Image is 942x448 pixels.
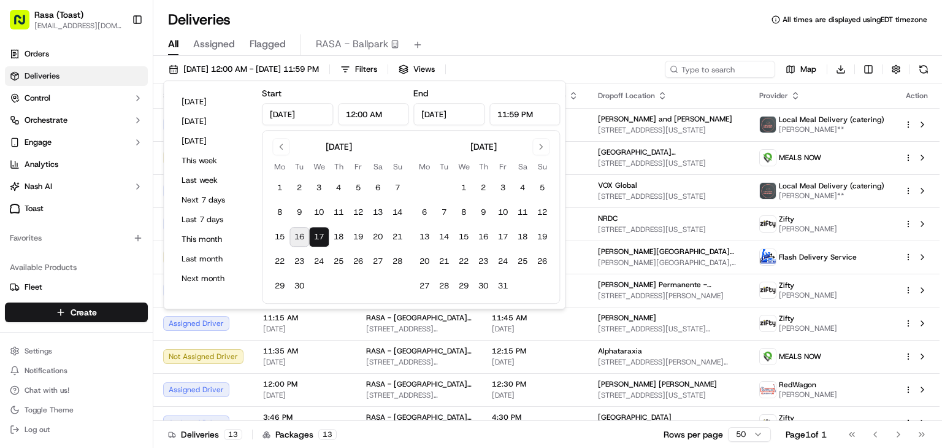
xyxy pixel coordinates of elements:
button: Engage [5,133,148,152]
img: lmd_logo.png [760,117,776,133]
button: 24 [493,252,513,271]
div: [DATE] [326,141,352,153]
span: 3:46 PM [263,412,347,422]
button: Nash AI [5,177,148,196]
span: Alphataraxia [598,346,642,356]
button: 6 [415,203,434,222]
button: 13 [415,227,434,247]
button: 6 [368,178,388,198]
img: 1736555255976-a54dd68f-1ca7-489b-9aae-adbdc363a1c4 [12,117,34,139]
span: RASA - [GEOGRAPHIC_DATA][PERSON_NAME] [366,379,472,389]
th: Tuesday [434,160,454,173]
button: Create [5,303,148,322]
div: Packages [262,428,337,441]
h1: Deliveries [168,10,231,29]
span: MEALS NOW [779,352,821,361]
span: [STREET_ADDRESS][US_STATE] [598,191,740,201]
div: 💻 [104,275,113,285]
button: 31 [493,276,513,296]
button: Views [393,61,440,78]
span: Fleet [25,282,42,293]
span: Views [413,64,435,75]
button: Next 7 days [176,191,250,209]
button: 16 [473,227,493,247]
span: Zifty [779,214,794,224]
button: See all [190,156,223,171]
button: Fleet [5,277,148,297]
button: 9 [473,203,493,222]
span: 11:15 AM [263,313,347,323]
button: 15 [454,227,473,247]
th: Thursday [473,160,493,173]
span: Notifications [25,366,67,376]
button: Log out [5,421,148,438]
button: 26 [532,252,552,271]
button: 11 [513,203,532,222]
input: Type to search [665,61,775,78]
span: Flash Delivery Service [779,252,857,262]
span: Knowledge Base [25,274,94,286]
span: • [104,223,108,233]
div: Action [904,91,930,101]
input: Date [262,103,333,125]
input: Got a question? Start typing here... [32,79,221,91]
button: 12 [348,203,368,222]
span: Log out [25,425,50,434]
a: Powered byPylon [86,303,148,313]
button: 23 [473,252,493,271]
th: Friday [493,160,513,173]
span: RedWagon [779,380,816,390]
span: [STREET_ADDRESS][US_STATE] [366,324,472,334]
button: 9 [289,203,309,222]
button: [EMAIL_ADDRESS][DOMAIN_NAME] [34,21,122,31]
button: 21 [388,227,407,247]
button: 24 [309,252,329,271]
span: [PERSON_NAME] [779,224,837,234]
button: 12 [532,203,552,222]
span: Toast [25,203,44,214]
button: 14 [434,227,454,247]
th: Saturday [368,160,388,173]
button: Orchestrate [5,110,148,130]
span: Assigned [193,37,235,52]
button: This week [176,152,250,169]
button: 17 [309,227,329,247]
img: time_to_eat_nevada_logo [760,382,776,398]
span: [GEOGRAPHIC_DATA][DEMOGRAPHIC_DATA] [598,147,740,157]
img: zifty-logo-trans-sq.png [760,282,776,298]
span: Dropoff Location [598,91,655,101]
input: Time [489,103,561,125]
img: 1753817452368-0c19585d-7be3-40d9-9a41-2dc781b3d1eb [26,117,48,139]
span: Nash AI [25,181,52,192]
button: 16 [289,227,309,247]
div: 📗 [12,275,22,285]
button: 18 [329,227,348,247]
button: Toggle Theme [5,401,148,419]
span: [PERSON_NAME]** [779,191,884,201]
button: 14 [388,203,407,222]
button: 2 [289,178,309,198]
a: Fleet [10,282,143,293]
span: Analytics [25,159,58,170]
span: [PERSON_NAME] [779,323,837,333]
a: 📗Knowledge Base [7,269,99,291]
button: 30 [473,276,493,296]
span: Create [71,306,97,319]
button: 25 [513,252,532,271]
button: 1 [270,178,289,198]
span: [STREET_ADDRESS][US_STATE] [598,390,740,400]
span: MEALS NOW [779,153,821,163]
span: API Documentation [116,274,197,286]
span: Pylon [122,304,148,313]
button: 25 [329,252,348,271]
p: Welcome 👋 [12,48,223,68]
button: 5 [532,178,552,198]
button: 19 [532,227,552,247]
span: [PERSON_NAME]** [779,125,884,134]
button: 22 [270,252,289,271]
button: Settings [5,342,148,360]
span: [PERSON_NAME] Permanente - [GEOGRAPHIC_DATA] [598,280,740,290]
button: 7 [434,203,454,222]
span: Map [800,64,816,75]
button: 11 [329,203,348,222]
